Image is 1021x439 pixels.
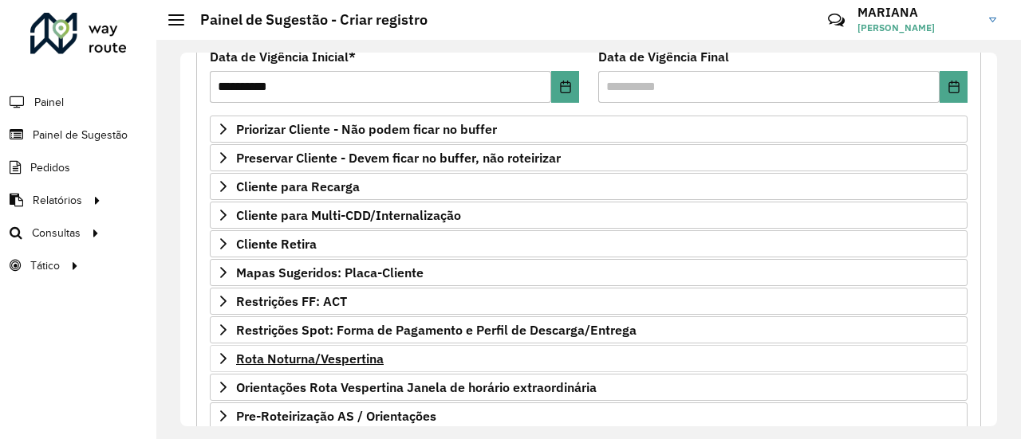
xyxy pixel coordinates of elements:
[857,21,977,35] span: [PERSON_NAME]
[236,209,461,221] span: Cliente para Multi-CDD/Internalização
[34,94,64,111] span: Painel
[210,345,968,372] a: Rota Noturna/Vespertina
[857,5,977,20] h3: MARIANA
[940,71,968,103] button: Choose Date
[236,323,637,336] span: Restrições Spot: Forma de Pagamento e Perfil de Descarga/Entrega
[210,402,968,429] a: Pre-Roteirização AS / Orientações
[210,374,968,401] a: Orientações Rota Vespertina Janela de horário extraordinária
[236,410,436,422] span: Pre-Roteirização AS / Orientações
[210,144,968,171] a: Preservar Cliente - Devem ficar no buffer, não roteirizar
[210,173,968,200] a: Cliente para Recarga
[819,3,853,37] a: Contato Rápido
[210,202,968,229] a: Cliente para Multi-CDD/Internalização
[210,116,968,143] a: Priorizar Cliente - Não podem ficar no buffer
[551,71,579,103] button: Choose Date
[30,257,60,274] span: Tático
[184,11,428,29] h2: Painel de Sugestão - Criar registro
[33,192,82,209] span: Relatórios
[598,47,729,66] label: Data de Vigência Final
[210,259,968,286] a: Mapas Sugeridos: Placa-Cliente
[236,237,317,250] span: Cliente Retira
[236,352,384,365] span: Rota Noturna/Vespertina
[30,159,70,176] span: Pedidos
[32,225,81,241] span: Consultas
[236,381,597,394] span: Orientações Rota Vespertina Janela de horário extraordinária
[210,230,968,257] a: Cliente Retira
[236,266,424,279] span: Mapas Sugeridos: Placa-Cliente
[236,180,360,193] span: Cliente para Recarga
[236,295,347,308] span: Restrições FF: ACT
[210,288,968,315] a: Restrições FF: ACT
[236,123,497,135] span: Priorizar Cliente - Não podem ficar no buffer
[210,316,968,343] a: Restrições Spot: Forma de Pagamento e Perfil de Descarga/Entrega
[236,151,561,164] span: Preservar Cliente - Devem ficar no buffer, não roteirizar
[210,47,356,66] label: Data de Vigência Inicial
[33,127,128,143] span: Painel de Sugestão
